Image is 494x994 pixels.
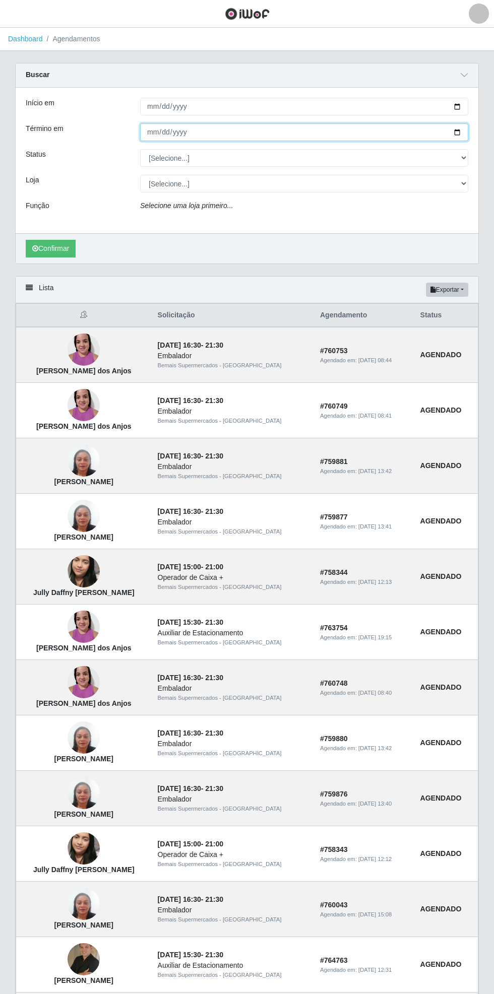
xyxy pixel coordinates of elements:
strong: - [158,341,223,349]
div: Bemais Supermercados - [GEOGRAPHIC_DATA] [158,638,308,647]
img: ELIANE CRISTINA DA SILVA [68,488,100,545]
time: 21:00 [205,840,223,848]
time: [DATE] 13:41 [358,523,392,529]
strong: AGENDADO [420,461,462,470]
th: Agendamento [314,304,414,327]
time: [DATE] 16:30 [158,396,201,405]
div: Auxiliar de Estacionamento [158,960,308,971]
div: Embalador [158,739,308,749]
div: Agendado em: [320,633,408,642]
time: 21:30 [205,396,223,405]
time: [DATE] 15:30 [158,618,201,626]
strong: - [158,396,223,405]
strong: - [158,618,223,626]
div: Bemais Supermercados - [GEOGRAPHIC_DATA] [158,527,308,536]
div: Bemais Supermercados - [GEOGRAPHIC_DATA] [158,417,308,425]
time: [DATE] 16:30 [158,895,201,903]
time: [DATE] 13:42 [358,745,392,751]
time: [DATE] 15:00 [158,563,201,571]
strong: - [158,674,223,682]
img: CoreUI Logo [225,8,270,20]
time: 21:30 [205,452,223,460]
label: Início em [26,98,54,108]
strong: AGENDADO [420,517,462,525]
div: Bemais Supermercados - [GEOGRAPHIC_DATA] [158,805,308,813]
time: [DATE] 15:08 [358,911,392,917]
div: Lista [16,277,478,303]
strong: AGENDADO [420,572,462,580]
strong: [PERSON_NAME] [54,755,113,763]
div: Embalador [158,683,308,694]
strong: - [158,840,223,848]
div: Bemais Supermercados - [GEOGRAPHIC_DATA] [158,915,308,924]
strong: AGENDADO [420,849,462,857]
time: 21:30 [205,507,223,515]
strong: - [158,507,223,515]
img: Marco Rogério Barbosa Maia [68,943,100,975]
strong: [PERSON_NAME] [54,976,113,984]
time: [DATE] 13:40 [358,801,392,807]
time: 21:30 [205,895,223,903]
i: Selecione uma loja primeiro... [140,202,233,210]
time: [DATE] 08:44 [358,357,392,363]
div: Embalador [158,406,308,417]
div: Embalador [158,461,308,472]
strong: - [158,951,223,959]
div: Agendado em: [320,966,408,974]
div: Operador de Caixa + [158,849,308,860]
strong: [PERSON_NAME] dos Anjos [36,422,132,430]
div: Embalador [158,794,308,805]
div: Agendado em: [320,744,408,753]
strong: [PERSON_NAME] [54,921,113,929]
strong: AGENDADO [420,683,462,691]
label: Status [26,149,46,160]
div: Agendado em: [320,800,408,808]
div: Agendado em: [320,412,408,420]
time: 21:30 [205,618,223,626]
li: Agendamentos [43,34,100,44]
time: [DATE] 08:40 [358,690,392,696]
button: Confirmar [26,240,76,257]
div: Bemais Supermercados - [GEOGRAPHIC_DATA] [158,694,308,702]
strong: # 764763 [320,956,348,964]
strong: # 759880 [320,735,348,743]
label: Loja [26,175,39,185]
div: Bemais Supermercados - [GEOGRAPHIC_DATA] [158,971,308,979]
div: Bemais Supermercados - [GEOGRAPHIC_DATA] [158,860,308,869]
input: 00/00/0000 [140,98,468,115]
div: Embalador [158,905,308,915]
div: Bemais Supermercados - [GEOGRAPHIC_DATA] [158,583,308,591]
strong: # 759876 [320,790,348,798]
strong: # 758344 [320,568,348,576]
div: Agendado em: [320,578,408,586]
strong: - [158,563,223,571]
strong: - [158,895,223,903]
strong: [PERSON_NAME] [54,810,113,818]
time: 21:30 [205,674,223,682]
div: Bemais Supermercados - [GEOGRAPHIC_DATA] [158,749,308,758]
div: Agendado em: [320,689,408,697]
div: Embalador [158,517,308,527]
img: ELIANE CRISTINA DA SILVA [68,765,100,822]
time: [DATE] 12:31 [358,967,392,973]
time: [DATE] 16:30 [158,784,201,792]
div: Agendado em: [320,910,408,919]
strong: # 760043 [320,901,348,909]
time: 21:30 [205,341,223,349]
strong: [PERSON_NAME] [54,478,113,486]
time: 21:30 [205,951,223,959]
div: Agendado em: [320,356,408,365]
time: 21:00 [205,563,223,571]
strong: # 758343 [320,845,348,853]
div: Embalador [158,351,308,361]
strong: AGENDADO [420,406,462,414]
div: Bemais Supermercados - [GEOGRAPHIC_DATA] [158,361,308,370]
div: Auxiliar de Estacionamento [158,628,308,638]
time: 21:30 [205,729,223,737]
time: [DATE] 19:15 [358,634,392,640]
strong: [PERSON_NAME] dos Anjos [36,699,132,707]
th: Solicitação [152,304,314,327]
strong: - [158,452,223,460]
strong: AGENDADO [420,905,462,913]
strong: # 759877 [320,513,348,521]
